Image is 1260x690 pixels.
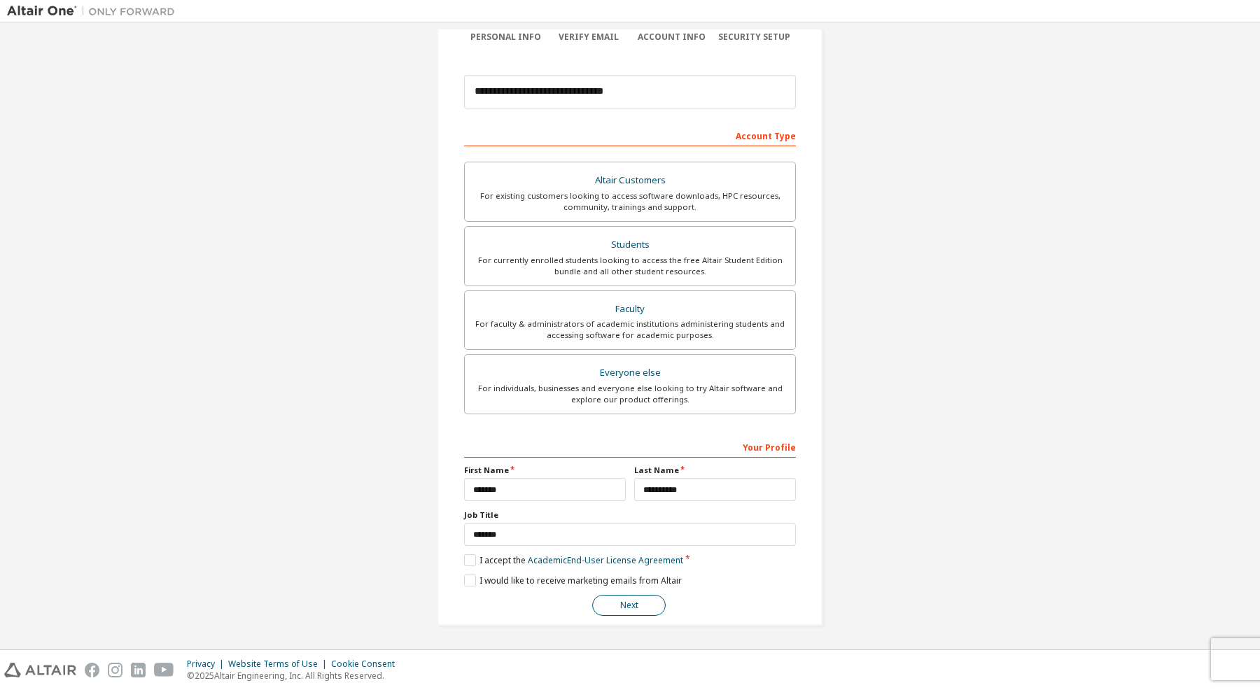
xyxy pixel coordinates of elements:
label: Last Name [634,465,796,476]
p: © 2025 Altair Engineering, Inc. All Rights Reserved. [187,670,403,682]
img: altair_logo.svg [4,663,76,677]
div: Privacy [187,659,228,670]
button: Next [592,595,666,616]
div: Security Setup [713,31,797,43]
div: Everyone else [473,363,787,383]
label: Job Title [464,509,796,521]
div: Verify Email [547,31,631,43]
div: Website Terms of Use [228,659,331,670]
label: I would like to receive marketing emails from Altair [464,575,682,586]
img: instagram.svg [108,663,122,677]
label: I accept the [464,554,683,566]
div: Altair Customers [473,171,787,190]
div: Personal Info [464,31,547,43]
div: Faculty [473,300,787,319]
label: First Name [464,465,626,476]
img: youtube.svg [154,663,174,677]
img: Altair One [7,4,182,18]
img: facebook.svg [85,663,99,677]
div: Cookie Consent [331,659,403,670]
div: Account Type [464,124,796,146]
div: Account Info [630,31,713,43]
div: For existing customers looking to access software downloads, HPC resources, community, trainings ... [473,190,787,213]
div: For individuals, businesses and everyone else looking to try Altair software and explore our prod... [473,383,787,405]
div: Students [473,235,787,255]
img: linkedin.svg [131,663,146,677]
div: For currently enrolled students looking to access the free Altair Student Edition bundle and all ... [473,255,787,277]
a: Academic End-User License Agreement [528,554,683,566]
div: Your Profile [464,435,796,458]
div: For faculty & administrators of academic institutions administering students and accessing softwa... [473,318,787,341]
